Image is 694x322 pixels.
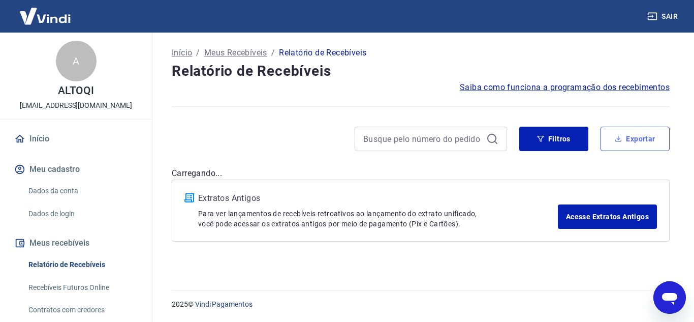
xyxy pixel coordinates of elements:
p: Extratos Antigos [198,192,558,204]
p: Carregando... [172,167,670,180]
input: Busque pelo número do pedido [363,131,482,147]
div: A [56,41,97,81]
a: Início [172,47,192,59]
button: Meu cadastro [12,158,140,181]
p: Relatório de Recebíveis [279,47,366,59]
a: Início [12,128,140,150]
a: Contratos com credores [24,300,140,320]
button: Sair [645,7,682,26]
p: / [196,47,200,59]
p: / [271,47,275,59]
a: Dados da conta [24,181,140,201]
img: Vindi [12,1,78,32]
a: Vindi Pagamentos [195,300,253,308]
button: Meus recebíveis [12,232,140,254]
p: ALTOQI [58,85,94,96]
button: Filtros [519,127,588,151]
p: [EMAIL_ADDRESS][DOMAIN_NAME] [20,100,132,111]
p: Para ver lançamentos de recebíveis retroativos ao lançamento do extrato unificado, você pode aces... [198,209,558,229]
iframe: Botão para abrir a janela de mensagens [653,281,686,314]
h4: Relatório de Recebíveis [172,61,670,81]
button: Exportar [601,127,670,151]
a: Saiba como funciona a programação dos recebimentos [460,81,670,94]
a: Relatório de Recebíveis [24,254,140,275]
p: 2025 © [172,299,670,310]
img: ícone [184,193,194,202]
a: Meus Recebíveis [204,47,267,59]
a: Recebíveis Futuros Online [24,277,140,298]
a: Acesse Extratos Antigos [558,204,657,229]
a: Dados de login [24,203,140,224]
